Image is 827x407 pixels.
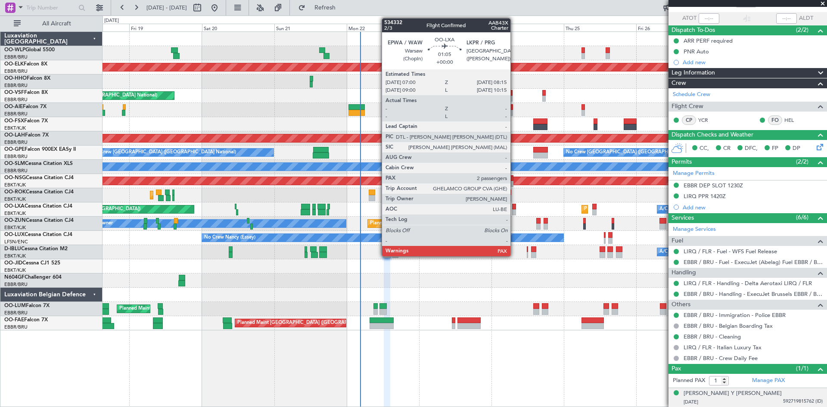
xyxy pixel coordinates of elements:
[683,204,823,211] div: Add new
[4,76,27,81] span: OO-HHO
[491,24,564,31] div: Wed 24
[584,203,684,216] div: Planned Maint Kortrijk-[GEOGRAPHIC_DATA]
[4,196,26,202] a: EBKT/KJK
[672,68,715,78] span: Leg Information
[4,275,62,280] a: N604GFChallenger 604
[672,268,696,278] span: Handling
[204,231,255,244] div: No Crew Nancy (Essey)
[4,303,26,308] span: OO-LUM
[684,399,698,405] span: [DATE]
[793,144,800,153] span: DP
[237,317,393,329] div: Planned Maint [GEOGRAPHIC_DATA] ([GEOGRAPHIC_DATA] National)
[682,115,696,125] div: CP
[672,213,694,223] span: Services
[4,224,26,231] a: EBKT/KJK
[673,225,716,234] a: Manage Services
[4,175,74,180] a: OO-NSGCessna Citation CJ4
[4,118,48,124] a: OO-FSXFalcon 7X
[4,139,28,146] a: EBBR/BRU
[274,24,347,31] div: Sun 21
[673,376,705,385] label: Planned PAX
[4,317,48,323] a: OO-FAEFalcon 7X
[682,14,696,23] span: ATOT
[684,280,812,287] a: LIRQ / FLR - Handling - Delta Aerotaxi LIRQ / FLR
[772,144,778,153] span: FP
[4,90,48,95] a: OO-VSFFalcon 8X
[683,59,823,66] div: Add new
[752,376,785,385] a: Manage PAX
[672,102,703,112] span: Flight Crew
[673,169,715,178] a: Manage Permits
[9,17,93,31] button: All Aircraft
[784,116,804,124] a: HEL
[4,218,74,223] a: OO-ZUNCessna Citation CJ4
[4,125,26,131] a: EBKT/KJK
[672,364,681,374] span: Pax
[4,210,26,217] a: EBKT/KJK
[672,300,690,310] span: Others
[4,261,60,266] a: OO-JIDCessna CJ1 525
[684,333,741,340] a: EBBR / BRU - Cleaning
[4,76,50,81] a: OO-HHOFalcon 8X
[4,133,49,138] a: OO-LAHFalcon 7X
[104,17,119,25] div: [DATE]
[684,182,743,189] div: EBBR DEP SLOT 1230Z
[22,21,91,27] span: All Aircraft
[796,364,808,373] span: (1/1)
[783,398,823,405] span: 592719815762 (ID)
[152,189,253,202] div: Planned Maint Kortrijk-[GEOGRAPHIC_DATA]
[768,115,782,125] div: FO
[4,90,24,95] span: OO-VSF
[4,324,28,330] a: EBBR/BRU
[4,267,26,273] a: EBKT/KJK
[4,54,28,60] a: EBBR/BRU
[698,116,718,124] a: YCR
[4,303,50,308] a: OO-LUMFalcon 7X
[4,47,25,53] span: OO-WLP
[672,130,753,140] span: Dispatch Checks and Weather
[672,157,692,167] span: Permits
[129,24,202,31] div: Fri 19
[4,281,28,288] a: EBBR/BRU
[684,48,709,55] div: PNR Auto
[347,24,419,31] div: Mon 22
[672,78,686,88] span: Crew
[723,144,731,153] span: CR
[796,157,808,166] span: (2/2)
[4,68,28,75] a: EBBR/BRU
[119,302,275,315] div: Planned Maint [GEOGRAPHIC_DATA] ([GEOGRAPHIC_DATA] National)
[4,246,21,252] span: D-IBLU
[4,175,26,180] span: OO-NSG
[673,90,710,99] a: Schedule Crew
[26,1,76,14] input: Trip Number
[684,322,773,329] a: EBBR / BRU - Belgian Boarding Tax
[4,204,25,209] span: OO-LXA
[745,144,758,153] span: DFC,
[4,253,26,259] a: EBKT/KJK
[4,147,25,152] span: OO-GPE
[4,239,28,245] a: LFSN/ENC
[370,217,470,230] div: Planned Maint Kortrijk-[GEOGRAPHIC_DATA]
[659,245,820,258] div: A/C Unavailable [GEOGRAPHIC_DATA] ([GEOGRAPHIC_DATA] National)
[307,5,343,11] span: Refresh
[684,311,786,319] a: EBBR / BRU - Immigration - Police EBBR
[4,261,22,266] span: OO-JID
[4,118,24,124] span: OO-FSX
[684,344,762,351] a: LIRQ / FLR - Italian Luxury Tax
[4,147,76,152] a: OO-GPEFalcon 900EX EASy II
[684,37,733,44] div: ARR PERF required
[799,14,813,23] span: ALDT
[636,24,709,31] div: Fri 26
[98,217,113,230] div: Owner
[4,168,28,174] a: EBBR/BRU
[4,275,25,280] span: N604GF
[4,47,55,53] a: OO-WLPGlobal 5500
[4,232,25,237] span: OO-LUX
[684,248,777,255] a: LIRQ / FLR - Fuel - WFS Fuel Release
[659,203,820,216] div: A/C Unavailable [GEOGRAPHIC_DATA] ([GEOGRAPHIC_DATA] National)
[4,96,28,103] a: EBBR/BRU
[146,4,187,12] span: [DATE] - [DATE]
[4,204,72,209] a: OO-LXACessna Citation CJ4
[4,153,28,160] a: EBBR/BRU
[4,232,72,237] a: OO-LUXCessna Citation CJ4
